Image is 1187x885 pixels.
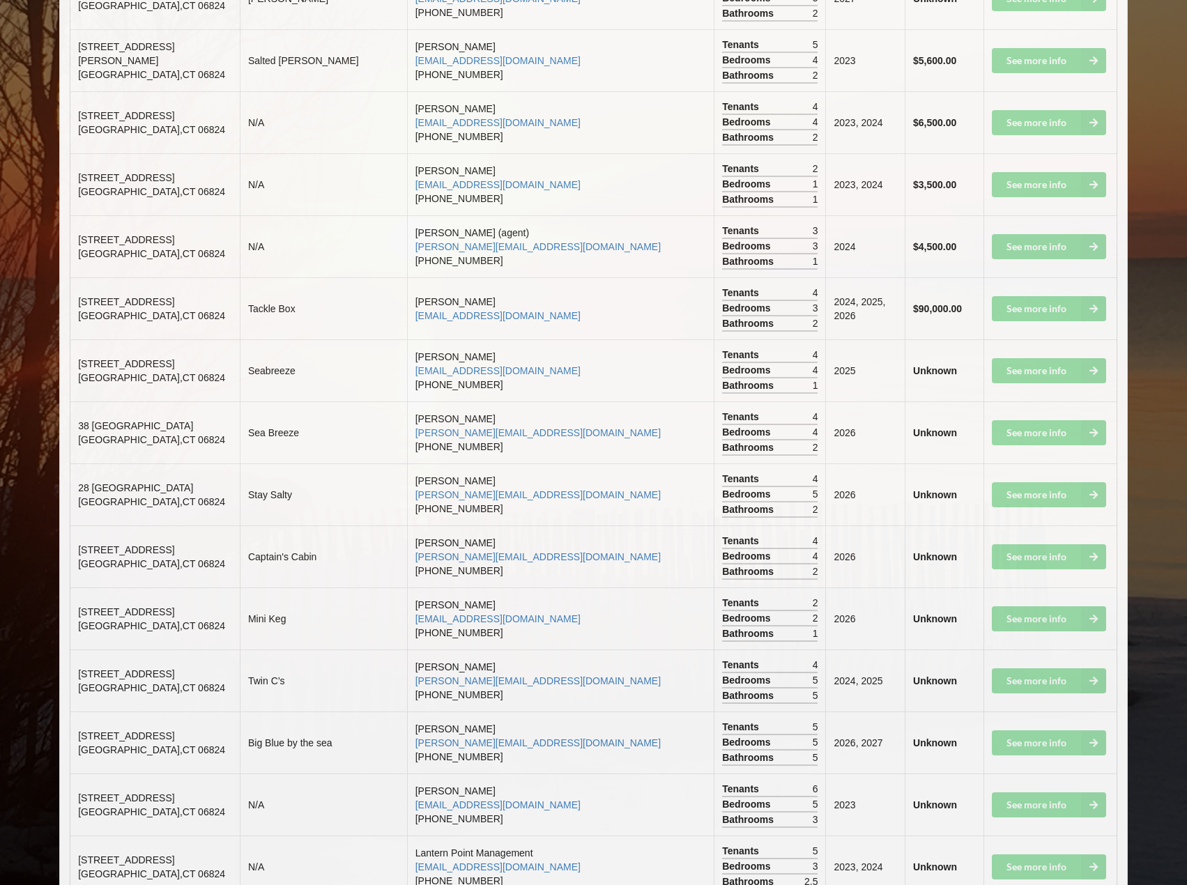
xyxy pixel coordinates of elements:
[813,502,818,516] span: 2
[722,363,774,377] span: Bedrooms
[722,440,777,454] span: Bathrooms
[813,596,818,610] span: 2
[722,410,763,424] span: Tenants
[415,675,661,686] a: [PERSON_NAME][EMAIL_ADDRESS][DOMAIN_NAME]
[240,401,407,463] td: Sea Breeze
[78,358,174,369] span: [STREET_ADDRESS]
[913,427,957,438] b: Unknown
[722,549,774,563] span: Bedrooms
[722,177,774,191] span: Bedrooms
[825,774,905,836] td: 2023
[722,797,774,811] span: Bedrooms
[722,534,763,548] span: Tenants
[407,91,714,153] td: [PERSON_NAME] [PHONE_NUMBER]
[813,611,818,625] span: 2
[913,303,962,314] b: $90,000.00
[813,782,818,796] span: 6
[78,372,225,383] span: [GEOGRAPHIC_DATA] , CT 06824
[813,177,818,191] span: 1
[913,55,956,66] b: $5,600.00
[813,53,818,67] span: 4
[813,720,818,734] span: 5
[813,844,818,858] span: 5
[240,153,407,215] td: N/A
[407,711,714,774] td: [PERSON_NAME] [PHONE_NUMBER]
[415,365,581,376] a: [EMAIL_ADDRESS][DOMAIN_NAME]
[407,153,714,215] td: [PERSON_NAME] [PHONE_NUMBER]
[825,649,905,711] td: 2024, 2025
[722,192,777,206] span: Bathrooms
[415,427,661,438] a: [PERSON_NAME][EMAIL_ADDRESS][DOMAIN_NAME]
[813,316,818,330] span: 2
[722,626,777,640] span: Bathrooms
[813,6,818,20] span: 2
[722,316,777,330] span: Bathrooms
[813,286,818,300] span: 4
[78,172,174,183] span: [STREET_ADDRESS]
[813,688,818,702] span: 5
[722,130,777,144] span: Bathrooms
[722,378,777,392] span: Bathrooms
[813,658,818,672] span: 4
[722,162,763,176] span: Tenants
[78,806,225,817] span: [GEOGRAPHIC_DATA] , CT 06824
[240,339,407,401] td: Seabreeze
[78,668,174,679] span: [STREET_ADDRESS]
[813,549,818,563] span: 4
[407,339,714,401] td: [PERSON_NAME] [PHONE_NUMBER]
[825,29,905,91] td: 2023
[722,115,774,129] span: Bedrooms
[415,179,581,190] a: [EMAIL_ADDRESS][DOMAIN_NAME]
[813,100,818,114] span: 4
[78,434,225,445] span: [GEOGRAPHIC_DATA] , CT 06824
[78,544,174,555] span: [STREET_ADDRESS]
[240,29,407,91] td: Salted [PERSON_NAME]
[415,241,661,252] a: [PERSON_NAME][EMAIL_ADDRESS][DOMAIN_NAME]
[78,310,225,321] span: [GEOGRAPHIC_DATA] , CT 06824
[813,68,818,82] span: 2
[825,401,905,463] td: 2026
[913,799,957,810] b: Unknown
[722,596,763,610] span: Tenants
[415,55,581,66] a: [EMAIL_ADDRESS][DOMAIN_NAME]
[813,797,818,811] span: 5
[825,91,905,153] td: 2023, 2024
[722,348,763,362] span: Tenants
[913,737,957,748] b: Unknown
[813,301,818,315] span: 3
[813,115,818,129] span: 4
[415,737,661,748] a: [PERSON_NAME][EMAIL_ADDRESS][DOMAIN_NAME]
[78,234,174,245] span: [STREET_ADDRESS]
[813,130,818,144] span: 2
[415,310,581,321] a: [EMAIL_ADDRESS][DOMAIN_NAME]
[78,110,174,121] span: [STREET_ADDRESS]
[813,363,818,377] span: 4
[722,813,777,826] span: Bathrooms
[78,186,225,197] span: [GEOGRAPHIC_DATA] , CT 06824
[722,782,763,796] span: Tenants
[913,489,957,500] b: Unknown
[240,774,407,836] td: N/A
[78,620,225,631] span: [GEOGRAPHIC_DATA] , CT 06824
[813,859,818,873] span: 3
[813,626,818,640] span: 1
[722,658,763,672] span: Tenants
[78,124,225,135] span: [GEOGRAPHIC_DATA] , CT 06824
[407,649,714,711] td: [PERSON_NAME] [PHONE_NUMBER]
[722,735,774,749] span: Bedrooms
[722,502,777,516] span: Bathrooms
[78,420,193,431] span: 38 [GEOGRAPHIC_DATA]
[722,254,777,268] span: Bathrooms
[722,38,763,52] span: Tenants
[722,239,774,253] span: Bedrooms
[722,844,763,858] span: Tenants
[722,720,763,734] span: Tenants
[407,401,714,463] td: [PERSON_NAME] [PHONE_NUMBER]
[813,348,818,362] span: 4
[813,378,818,392] span: 1
[825,339,905,401] td: 2025
[78,41,174,66] span: [STREET_ADDRESS][PERSON_NAME]
[722,301,774,315] span: Bedrooms
[78,69,225,80] span: [GEOGRAPHIC_DATA] , CT 06824
[813,472,818,486] span: 4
